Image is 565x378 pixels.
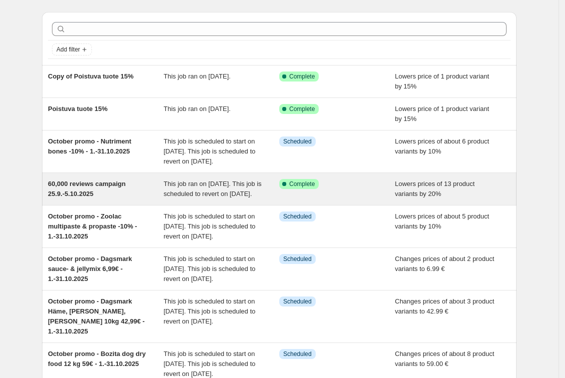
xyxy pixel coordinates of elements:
span: Complete [289,180,315,188]
span: October promo - Zoolac multipaste & propaste -10% - 1.-31.10.2025 [48,212,137,240]
span: This job ran on [DATE]. [164,72,231,80]
span: Lowers price of 1 product variant by 15% [395,72,490,90]
span: Copy of Poistuva tuote 15% [48,72,133,80]
span: This job is scheduled to start on [DATE]. This job is scheduled to revert on [DATE]. [164,212,256,240]
span: Scheduled [283,350,312,358]
span: October promo - Dagsmark Häme, [PERSON_NAME], [PERSON_NAME] 10kg 42,99€ - 1.-31.10.2025 [48,297,145,335]
span: October promo - Bozita dog dry food 12 kg 59€ - 1.-31.10.2025 [48,350,146,367]
span: This job is scheduled to start on [DATE]. This job is scheduled to revert on [DATE]. [164,255,256,282]
span: This job is scheduled to start on [DATE]. This job is scheduled to revert on [DATE]. [164,297,256,325]
span: Changes prices of about 3 product variants to 42.99 € [395,297,495,315]
span: Lowers prices of about 6 product variants by 10% [395,137,490,155]
span: This job ran on [DATE]. This job is scheduled to revert on [DATE]. [164,180,262,197]
span: Scheduled [283,212,312,220]
span: Lowers prices of about 5 product variants by 10% [395,212,490,230]
span: Lowers price of 1 product variant by 15% [395,105,490,122]
span: Add filter [56,45,80,53]
span: Scheduled [283,297,312,305]
span: 60,000 reviews campaign 25.9.-5.10.2025 [48,180,125,197]
span: Changes prices of about 2 product variants to 6.99 € [395,255,495,272]
span: Lowers prices of 13 product variants by 20% [395,180,475,197]
span: Scheduled [283,255,312,263]
span: Complete [289,105,315,113]
span: This job is scheduled to start on [DATE]. This job is scheduled to revert on [DATE]. [164,350,256,377]
span: Scheduled [283,137,312,145]
span: Changes prices of about 8 product variants to 59.00 € [395,350,495,367]
button: Add filter [52,43,92,55]
span: Poistuva tuote 15% [48,105,107,112]
span: October promo - Dagsmark sauce- & jellymix 6,99€ - 1.-31.10.2025 [48,255,132,282]
span: This job ran on [DATE]. [164,105,231,112]
span: October promo - Nutriment bones -10% - 1.-31.10.2025 [48,137,131,155]
span: Complete [289,72,315,80]
span: This job is scheduled to start on [DATE]. This job is scheduled to revert on [DATE]. [164,137,256,165]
